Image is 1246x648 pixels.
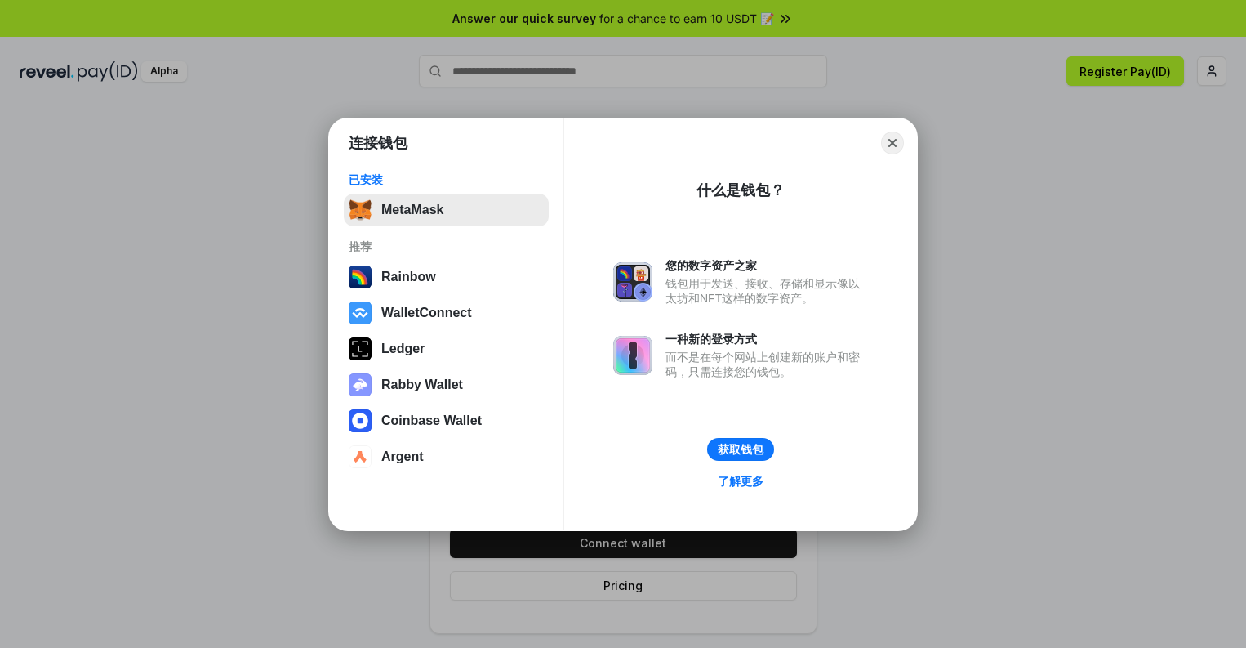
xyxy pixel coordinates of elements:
img: svg+xml,%3Csvg%20width%3D%2228%22%20height%3D%2228%22%20viewBox%3D%220%200%2028%2028%22%20fill%3D... [349,302,372,324]
button: 获取钱包 [707,438,774,461]
div: Rabby Wallet [381,378,463,392]
div: 了解更多 [718,474,763,489]
div: 已安装 [349,172,544,187]
div: 一种新的登录方式 [665,332,868,346]
img: svg+xml,%3Csvg%20xmlns%3D%22http%3A%2F%2Fwww.w3.org%2F2000%2Fsvg%22%20fill%3D%22none%22%20viewBox... [613,262,652,302]
div: Coinbase Wallet [381,413,482,428]
button: Close [881,132,904,154]
div: 什么是钱包？ [696,181,785,200]
div: 而不是在每个网站上创建新的账户和密码，只需连接您的钱包。 [665,350,868,379]
div: 您的数字资产之家 [665,258,868,273]
div: Ledger [381,342,425,356]
div: MetaMask [381,203,443,217]
div: 推荐 [349,239,544,254]
div: 钱包用于发送、接收、存储和显示像以太坊和NFT这样的数字资产。 [665,276,868,306]
img: svg+xml,%3Csvg%20width%3D%2228%22%20height%3D%2228%22%20viewBox%3D%220%200%2028%2028%22%20fill%3D... [349,445,372,468]
button: MetaMask [344,194,549,226]
button: Rabby Wallet [344,369,549,401]
img: svg+xml,%3Csvg%20fill%3D%22none%22%20height%3D%2233%22%20viewBox%3D%220%200%2035%2033%22%20width%... [349,199,372,221]
button: Argent [344,440,549,473]
button: Rainbow [344,261,549,293]
div: 获取钱包 [718,442,763,457]
div: Argent [381,449,424,464]
div: Rainbow [381,270,436,284]
img: svg+xml,%3Csvg%20width%3D%2228%22%20height%3D%2228%22%20viewBox%3D%220%200%2028%2028%22%20fill%3D... [349,409,372,432]
button: Ledger [344,333,549,365]
button: WalletConnect [344,297,549,329]
h1: 连接钱包 [349,133,407,153]
img: svg+xml,%3Csvg%20xmlns%3D%22http%3A%2F%2Fwww.w3.org%2F2000%2Fsvg%22%20fill%3D%22none%22%20viewBox... [349,373,372,396]
img: svg+xml,%3Csvg%20width%3D%22120%22%20height%3D%22120%22%20viewBox%3D%220%200%20120%20120%22%20fil... [349,266,372,288]
button: Coinbase Wallet [344,404,549,437]
div: WalletConnect [381,306,472,320]
a: 了解更多 [708,471,773,492]
img: svg+xml,%3Csvg%20xmlns%3D%22http%3A%2F%2Fwww.w3.org%2F2000%2Fsvg%22%20fill%3D%22none%22%20viewBox... [613,336,652,375]
img: svg+xml,%3Csvg%20xmlns%3D%22http%3A%2F%2Fwww.w3.org%2F2000%2Fsvg%22%20width%3D%2228%22%20height%3... [349,337,372,360]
